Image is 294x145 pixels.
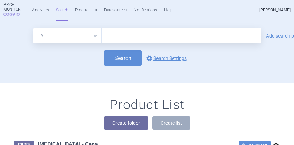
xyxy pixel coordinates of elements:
[3,12,23,16] span: COGVIO
[110,97,185,113] h1: Product List
[145,54,187,62] a: Search Settings
[104,116,148,130] button: Create folder
[3,3,23,12] strong: Price Monitor
[152,116,190,130] button: Create list
[3,3,23,18] a: Price MonitorCOGVIO
[104,50,142,66] button: Search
